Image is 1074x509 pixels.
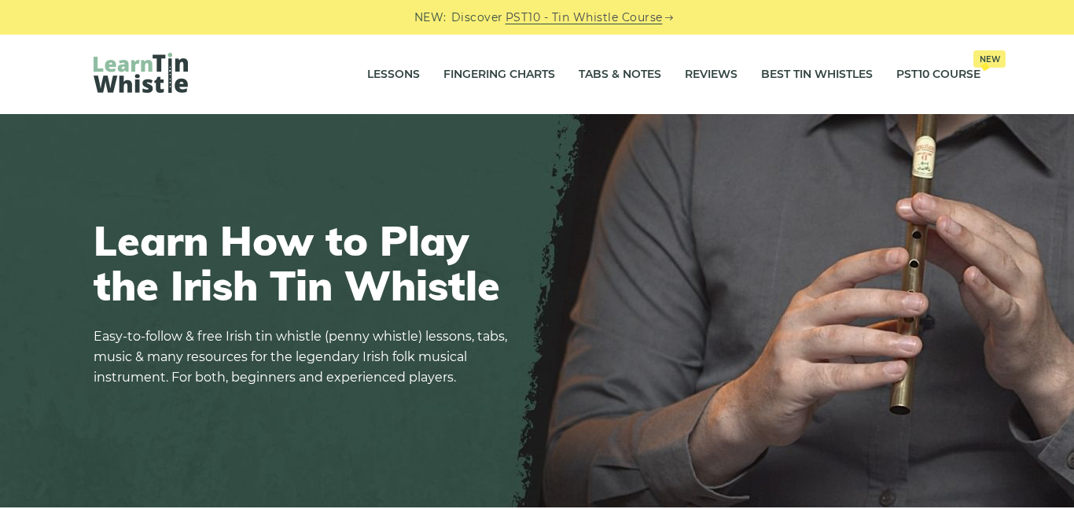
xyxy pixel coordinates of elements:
[367,55,420,94] a: Lessons
[896,55,980,94] a: PST10 CourseNew
[761,55,873,94] a: Best Tin Whistles
[94,53,188,93] img: LearnTinWhistle.com
[579,55,661,94] a: Tabs & Notes
[973,50,1006,68] span: New
[443,55,555,94] a: Fingering Charts
[94,218,518,308] h1: Learn How to Play the Irish Tin Whistle
[685,55,737,94] a: Reviews
[94,326,518,388] p: Easy-to-follow & free Irish tin whistle (penny whistle) lessons, tabs, music & many resources for...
